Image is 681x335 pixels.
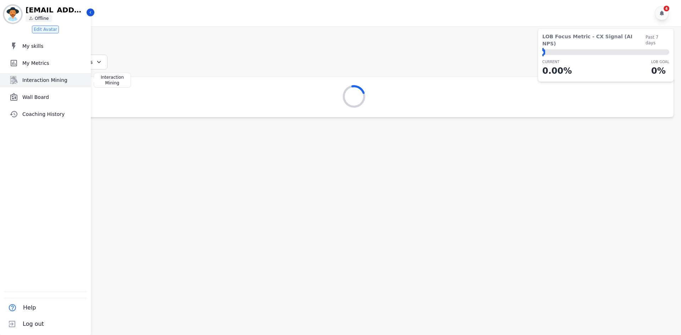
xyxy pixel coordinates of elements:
span: Help [23,303,36,312]
div: ⬤ [542,49,545,55]
p: LOB Goal [651,59,669,65]
p: [EMAIL_ADDRESS][PERSON_NAME][DOMAIN_NAME] [26,6,86,13]
h1: Metrics [34,36,674,49]
p: 0 % [651,65,669,77]
span: My Metrics [22,60,88,67]
span: Interaction Mining [22,77,88,84]
img: Bordered avatar [4,6,21,23]
a: My Metrics [1,56,91,70]
span: Past 7 days [646,34,669,46]
p: Offline [35,16,49,21]
div: 4 [664,6,669,11]
img: person [29,16,33,21]
span: My skills [22,43,88,50]
a: Wall Board [1,90,91,104]
button: Log out [4,316,45,332]
span: LOB Focus Metric - CX Signal (AI NPS) [542,33,646,47]
span: Coaching History [22,111,88,118]
span: Wall Board [22,94,88,101]
a: Coaching History [1,107,91,121]
p: 0.00 % [542,65,572,77]
a: Interaction Mining [1,73,91,87]
button: Edit Avatar [32,26,59,33]
button: Help [4,300,37,316]
p: CURRENT [542,59,572,65]
span: Log out [23,320,44,328]
a: My skills [1,39,91,53]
